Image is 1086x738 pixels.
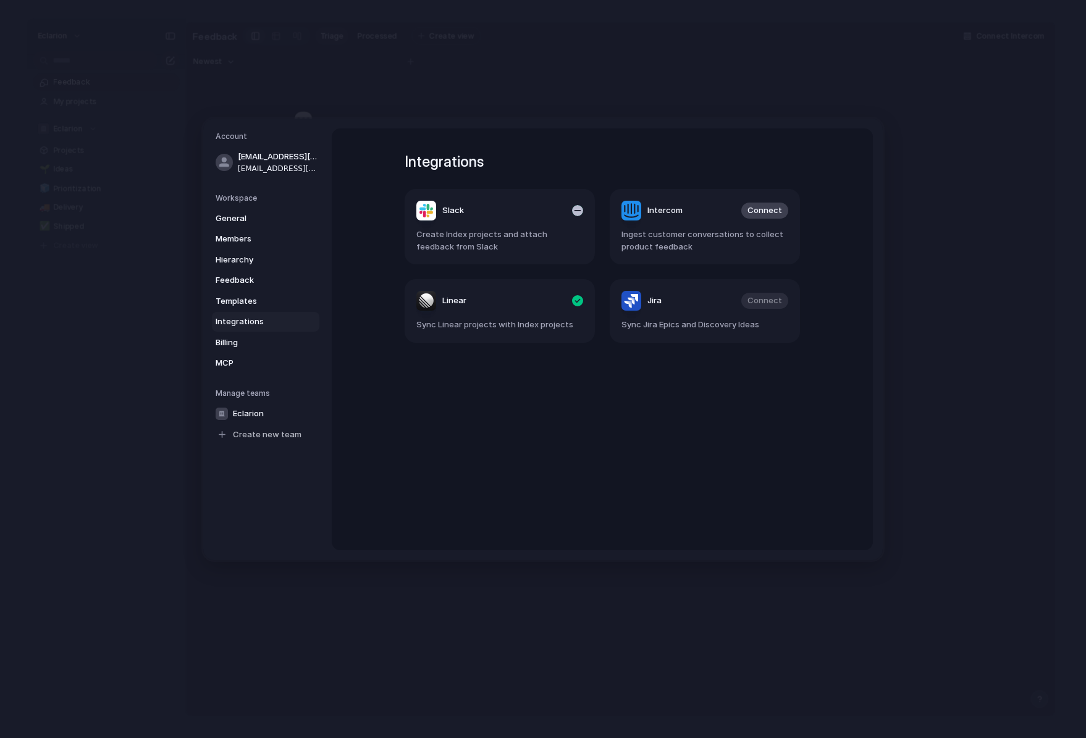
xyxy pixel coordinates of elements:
[216,337,295,349] span: Billing
[212,353,319,373] a: MCP
[442,204,464,217] span: Slack
[233,429,301,441] span: Create new team
[212,270,319,290] a: Feedback
[212,312,319,332] a: Integrations
[647,295,662,307] span: Jira
[216,388,319,399] h5: Manage teams
[238,151,317,163] span: [EMAIL_ADDRESS][PERSON_NAME][DOMAIN_NAME]
[212,147,319,178] a: [EMAIL_ADDRESS][PERSON_NAME][DOMAIN_NAME][EMAIL_ADDRESS][PERSON_NAME][DOMAIN_NAME]
[216,254,295,266] span: Hierarchy
[216,193,319,204] h5: Workspace
[212,291,319,311] a: Templates
[212,229,319,249] a: Members
[747,204,782,217] span: Connect
[212,250,319,270] a: Hierarchy
[416,319,583,331] span: Sync Linear projects with Index projects
[216,357,295,369] span: MCP
[647,204,683,217] span: Intercom
[212,404,319,424] a: Eclarion
[621,319,788,331] span: Sync Jira Epics and Discovery Ideas
[233,408,264,420] span: Eclarion
[216,212,295,225] span: General
[741,203,788,219] button: Connect
[238,163,317,174] span: [EMAIL_ADDRESS][PERSON_NAME][DOMAIN_NAME]
[212,209,319,229] a: General
[212,333,319,353] a: Billing
[621,229,788,253] span: Ingest customer conversations to collect product feedback
[216,131,319,142] h5: Account
[216,295,295,308] span: Templates
[405,151,800,173] h1: Integrations
[216,233,295,245] span: Members
[216,316,295,328] span: Integrations
[442,295,466,307] span: Linear
[212,425,319,445] a: Create new team
[416,229,583,253] span: Create Index projects and attach feedback from Slack
[216,274,295,287] span: Feedback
